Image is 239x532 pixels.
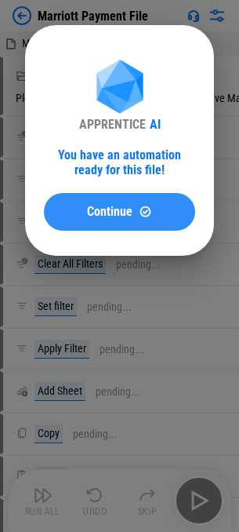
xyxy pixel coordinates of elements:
[44,148,195,177] div: You have an automation ready for this file!
[87,206,132,218] span: Continue
[89,60,151,117] img: Apprentice AI
[150,117,161,132] div: AI
[44,193,195,231] button: ContinueContinue
[139,205,152,218] img: Continue
[79,117,146,132] div: APPRENTICE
